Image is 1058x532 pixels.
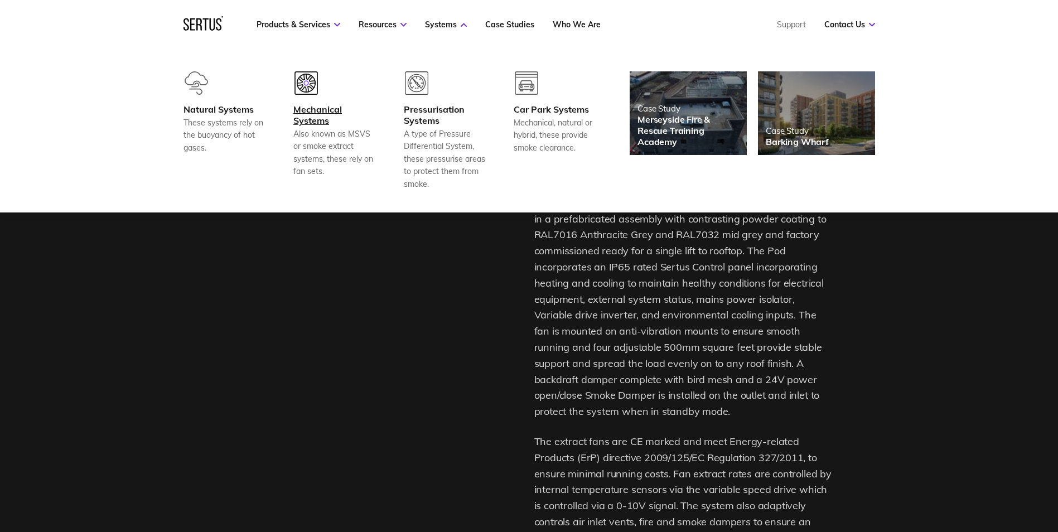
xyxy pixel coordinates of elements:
[183,117,266,154] div: These systems rely on the buoyancy of hot gases.
[637,103,739,114] div: Case Study
[758,71,875,155] a: Case StudyBarking Wharf
[404,128,486,190] div: A type of Pressure Differential System, these pressurise areas to protect them from smoke.
[514,117,596,154] div: Mechanical, natural or hybrid, these provide smoke clearance.
[293,71,376,190] a: Mechanical SystemsAlso known as MSVS or smoke extract systems, these rely on fan sets.
[514,71,596,190] a: Car Park SystemsMechanical, natural or hybrid, these provide smoke clearance.
[777,20,806,30] a: Support
[425,20,467,30] a: Systems
[485,20,534,30] a: Case Studies
[359,20,407,30] a: Resources
[637,114,739,147] div: Merseyside Fire & Rescue Training Academy
[404,104,486,126] div: Pressurisation Systems
[766,136,829,147] div: Barking Wharf
[183,71,266,190] a: Natural SystemsThese systems rely on the buoyancy of hot gases.
[293,104,376,126] div: Mechanical Systems
[293,128,376,178] div: Also known as MSVS or smoke extract systems, these rely on fan sets.
[404,71,486,190] a: Pressurisation SystemsA type of Pressure Differential System, these pressurise areas to protect t...
[824,20,875,30] a: Contact Us
[534,195,834,420] p: The Mechanical Pod Environmental system is supplied prewired in a prefabricated assembly with con...
[183,104,266,115] div: Natural Systems
[766,125,829,136] div: Case Study
[553,20,601,30] a: Who We Are
[294,71,318,95] img: group-678-1.svg
[514,104,596,115] div: Car Park Systems
[630,71,747,155] a: Case StudyMerseyside Fire & Rescue Training Academy
[257,20,340,30] a: Products & Services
